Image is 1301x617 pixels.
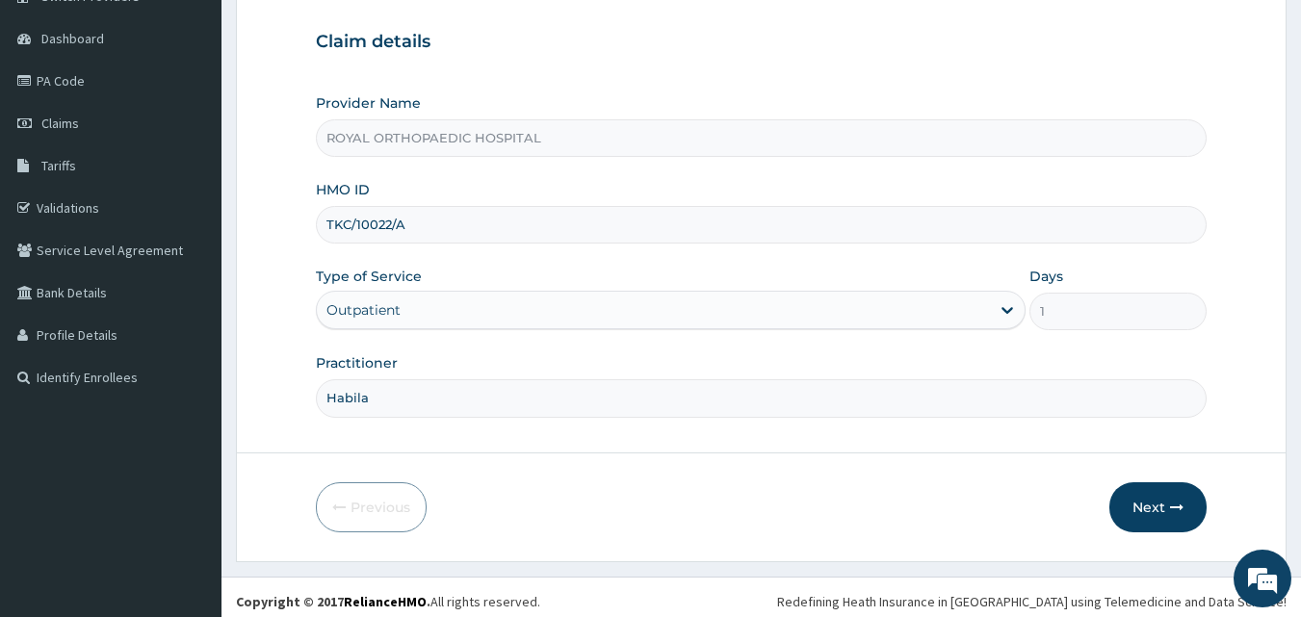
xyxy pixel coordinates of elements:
a: RelianceHMO [344,593,427,610]
span: Claims [41,115,79,132]
label: Practitioner [316,353,398,373]
div: Outpatient [326,300,401,320]
label: Days [1029,267,1063,286]
h3: Claim details [316,32,1208,53]
label: Type of Service [316,267,422,286]
div: Chat with us now [100,108,324,133]
strong: Copyright © 2017 . [236,593,430,610]
span: Tariffs [41,157,76,174]
textarea: Type your message and hit 'Enter' [10,412,367,479]
div: Minimize live chat window [316,10,362,56]
div: Redefining Heath Insurance in [GEOGRAPHIC_DATA] using Telemedicine and Data Science! [777,592,1287,611]
span: We're online! [112,186,266,380]
input: Enter Name [316,379,1208,417]
input: Enter HMO ID [316,206,1208,244]
label: Provider Name [316,93,421,113]
img: d_794563401_company_1708531726252_794563401 [36,96,78,144]
label: HMO ID [316,180,370,199]
button: Next [1109,482,1207,532]
span: Dashboard [41,30,104,47]
button: Previous [316,482,427,532]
